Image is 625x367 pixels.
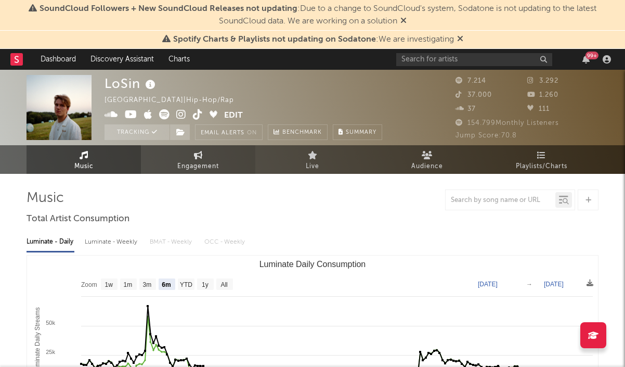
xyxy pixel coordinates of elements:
a: Benchmark [268,124,328,140]
div: [GEOGRAPHIC_DATA] | Hip-Hop/Rap [105,94,246,107]
span: Spotify Charts & Playlists not updating on Sodatone [173,35,376,44]
span: Benchmark [282,126,322,139]
a: Discovery Assistant [83,49,161,70]
span: 37.000 [455,92,492,98]
text: 25k [46,349,55,355]
span: Music [74,160,94,173]
a: Charts [161,49,197,70]
text: Luminate Daily Consumption [259,260,366,269]
a: Engagement [141,145,255,174]
span: Jump Score: 70.8 [455,132,517,139]
span: : Due to a change to SoundCloud's system, Sodatone is not updating to the latest SoundCloud data.... [40,5,596,26]
span: Audience [411,160,443,173]
span: 7.214 [455,78,486,84]
span: 154.799 Monthly Listeners [455,120,559,126]
input: Search by song name or URL [446,196,555,205]
span: 1.260 [527,92,558,98]
text: 50k [46,320,55,326]
span: : We are investigating [173,35,454,44]
text: YTD [180,281,192,288]
span: Summary [346,130,376,135]
div: LoSin [105,75,158,92]
text: Zoom [81,281,97,288]
span: Engagement [177,160,219,173]
text: All [220,281,227,288]
div: Luminate - Daily [27,233,74,251]
span: 111 [527,106,550,112]
button: Tracking [105,124,170,140]
text: [DATE] [544,281,564,288]
button: 99+ [582,55,590,64]
span: 3.292 [527,78,558,84]
a: Live [255,145,370,174]
input: Search for artists [396,53,552,66]
a: Audience [370,145,484,174]
span: SoundCloud Followers + New SoundCloud Releases not updating [40,5,297,13]
text: 6m [162,281,171,288]
text: 1w [105,281,113,288]
text: → [526,281,532,288]
button: Summary [333,124,382,140]
text: 1m [124,281,133,288]
span: Total Artist Consumption [27,213,129,225]
em: On [247,130,257,136]
a: Playlists/Charts [484,145,598,174]
text: 1y [202,281,209,288]
span: Dismiss [400,17,407,26]
button: Edit [224,109,243,122]
span: Live [306,160,319,173]
a: Music [27,145,141,174]
text: [DATE] [478,281,498,288]
span: Dismiss [457,35,463,44]
button: Email AlertsOn [195,124,263,140]
span: 37 [455,106,476,112]
a: Dashboard [33,49,83,70]
span: Playlists/Charts [516,160,567,173]
div: Luminate - Weekly [85,233,139,251]
div: 99 + [585,52,598,59]
text: 3m [143,281,152,288]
